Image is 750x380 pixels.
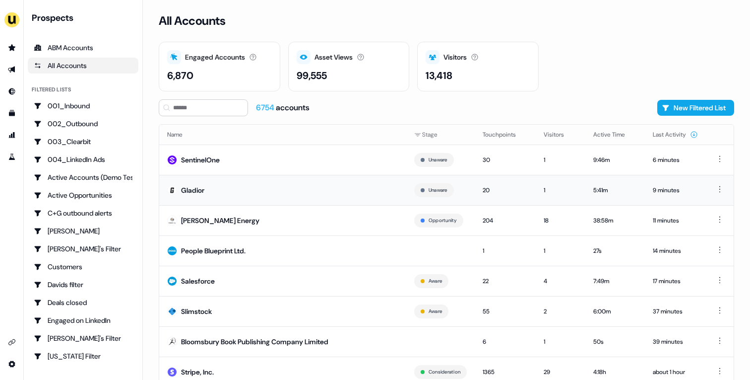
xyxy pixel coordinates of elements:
[32,85,71,94] div: Filtered lists
[653,216,698,226] div: 11 minutes
[28,277,138,293] a: Go to Davids filter
[593,246,637,256] div: 27s
[34,315,132,325] div: Engaged on LinkedIn
[4,356,20,372] a: Go to integrations
[34,262,132,272] div: Customers
[256,102,276,113] span: 6754
[34,298,132,307] div: Deals closed
[28,152,138,167] a: Go to 004_LinkedIn Ads
[483,367,528,377] div: 1365
[544,337,577,347] div: 1
[28,116,138,132] a: Go to 002_Outbound
[653,367,698,377] div: about 1 hour
[28,295,138,310] a: Go to Deals closed
[544,126,576,144] button: Visitors
[429,186,447,195] button: Unaware
[429,216,457,225] button: Opportunity
[653,246,698,256] div: 14 minutes
[593,185,637,195] div: 5:41m
[4,40,20,56] a: Go to prospects
[297,68,327,83] div: 99,555
[414,130,467,140] div: Stage
[34,172,132,182] div: Active Accounts (Demo Test)
[443,52,467,63] div: Visitors
[4,334,20,350] a: Go to integrations
[28,134,138,150] a: Go to 003_Clearbit
[429,368,460,377] button: Consideration
[483,185,528,195] div: 20
[181,185,204,195] div: Gladior
[181,216,259,226] div: [PERSON_NAME] Energy
[34,43,132,53] div: ABM Accounts
[159,125,406,145] th: Name
[4,127,20,143] a: Go to attribution
[28,330,138,346] a: Go to Geneviève's Filter
[544,155,577,165] div: 1
[28,205,138,221] a: Go to C+G outbound alerts
[593,367,637,377] div: 4:18h
[28,187,138,203] a: Go to Active Opportunities
[653,155,698,165] div: 6 minutes
[653,337,698,347] div: 39 minutes
[483,276,528,286] div: 22
[34,119,132,129] div: 002_Outbound
[653,126,698,144] button: Last Activity
[483,337,528,347] div: 6
[34,154,132,164] div: 004_LinkedIn Ads
[593,155,637,165] div: 9:46m
[256,102,310,113] div: accounts
[28,241,138,257] a: Go to Charlotte's Filter
[167,68,193,83] div: 6,870
[181,276,215,286] div: Salesforce
[4,62,20,77] a: Go to outbound experience
[34,244,132,254] div: [PERSON_NAME]'s Filter
[4,105,20,121] a: Go to templates
[544,246,577,256] div: 1
[28,40,138,56] a: ABM Accounts
[34,137,132,147] div: 003_Clearbit
[544,306,577,316] div: 2
[314,52,353,63] div: Asset Views
[593,306,637,316] div: 6:00m
[483,126,528,144] button: Touchpoints
[28,312,138,328] a: Go to Engaged on LinkedIn
[181,306,212,316] div: Slimstock
[483,246,528,256] div: 1
[185,52,245,63] div: Engaged Accounts
[429,155,447,164] button: Unaware
[34,208,132,218] div: C+G outbound alerts
[28,98,138,114] a: Go to 001_Inbound
[181,367,214,377] div: Stripe, Inc.
[28,348,138,364] a: Go to Georgia Filter
[593,337,637,347] div: 50s
[483,155,528,165] div: 30
[159,13,225,28] h3: All Accounts
[483,216,528,226] div: 204
[4,83,20,99] a: Go to Inbound
[426,68,452,83] div: 13,418
[34,351,132,361] div: [US_STATE] Filter
[4,149,20,165] a: Go to experiments
[34,226,132,236] div: [PERSON_NAME]
[544,185,577,195] div: 1
[32,12,138,24] div: Prospects
[28,259,138,275] a: Go to Customers
[28,169,138,185] a: Go to Active Accounts (Demo Test)
[28,223,138,239] a: Go to Charlotte Stone
[429,307,442,316] button: Aware
[181,337,328,347] div: Bloomsbury Book Publishing Company Limited
[34,280,132,290] div: Davids filter
[544,276,577,286] div: 4
[653,185,698,195] div: 9 minutes
[657,100,734,116] button: New Filtered List
[34,101,132,111] div: 001_Inbound
[544,367,577,377] div: 29
[34,333,132,343] div: [PERSON_NAME]'s Filter
[483,306,528,316] div: 55
[34,61,132,71] div: All Accounts
[544,216,577,226] div: 18
[28,58,138,74] a: All accounts
[593,276,637,286] div: 7:49m
[653,276,698,286] div: 17 minutes
[653,306,698,316] div: 37 minutes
